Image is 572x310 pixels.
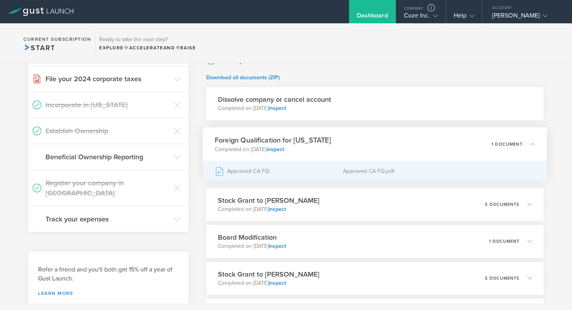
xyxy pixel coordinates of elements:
h3: Foreign Qualification for [US_STATE] [215,135,331,145]
h3: Beneficial Ownership Reporting [46,152,170,162]
p: Completed on [DATE] [215,145,331,153]
p: Completed on [DATE] [218,104,331,112]
p: Completed on [DATE] [218,242,286,250]
h3: Stock Grant to [PERSON_NAME] [218,269,319,279]
span: Start [23,44,55,52]
p: 1 document [491,142,523,146]
p: 1 document [489,239,519,244]
a: inspect [266,146,284,152]
a: Learn more [38,291,179,296]
p: 5 documents [485,276,519,280]
span: and [124,45,175,51]
h3: Ready to take the next step? [99,37,196,42]
div: Approved CA FQ [215,161,343,181]
h3: Board Modification [218,232,286,242]
div: Dashboard [357,12,388,23]
h3: Register your company in [GEOGRAPHIC_DATA] [46,178,170,198]
span: Raise [175,45,196,51]
a: inspect [268,280,286,286]
p: Completed on [DATE] [218,279,319,287]
div: [PERSON_NAME] [492,12,558,23]
p: Completed on [DATE] [218,206,319,213]
a: inspect [268,243,286,249]
h3: Dissolve company or cancel account [218,94,331,104]
p: 5 documents [485,202,519,207]
a: Download all documents (ZIP) [206,74,280,81]
div: Coze Inc. [404,12,438,23]
div: Help [454,12,474,23]
h3: File your 2024 corporate taxes [46,74,170,84]
h2: Current Subscription [23,37,91,42]
iframe: Chat Widget [533,273,572,310]
h3: Establish Ownership [46,126,170,136]
h3: Refer a friend and you'll both get 15% off a year of Gust Launch. [38,265,179,283]
div: Approved CA FQ.pdf [343,161,535,181]
span: Accelerate [124,45,163,51]
h3: Incorporate in [US_STATE] [46,100,170,110]
div: Explore [99,44,196,51]
h3: Stock Grant to [PERSON_NAME] [218,195,319,206]
h3: Track your expenses [46,214,170,224]
a: inspect [268,206,286,212]
a: inspect [268,105,286,111]
div: Ready to take the next step?ExploreAccelerateandRaise [95,31,200,55]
